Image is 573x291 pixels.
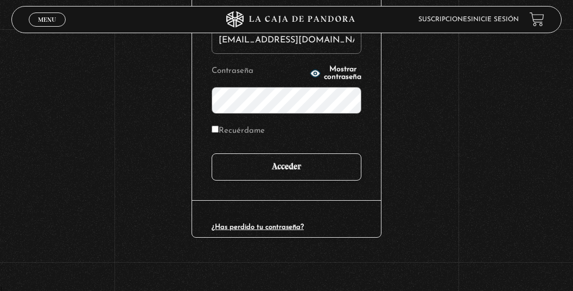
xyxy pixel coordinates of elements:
a: View your shopping cart [530,12,544,27]
span: Cerrar [34,25,60,33]
span: Mostrar contraseña [324,66,361,81]
span: Menu [38,16,56,23]
label: Recuérdame [212,123,265,138]
label: Contraseña [212,64,307,78]
a: Inicie sesión [471,16,519,23]
input: Recuérdame [212,126,219,133]
button: Mostrar contraseña [310,66,361,81]
input: Acceder [212,153,361,181]
a: ¿Has perdido tu contraseña? [212,224,304,231]
label: Nombre de usuario o correo electrónico [212,3,361,18]
a: Suscripciones [418,16,471,23]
